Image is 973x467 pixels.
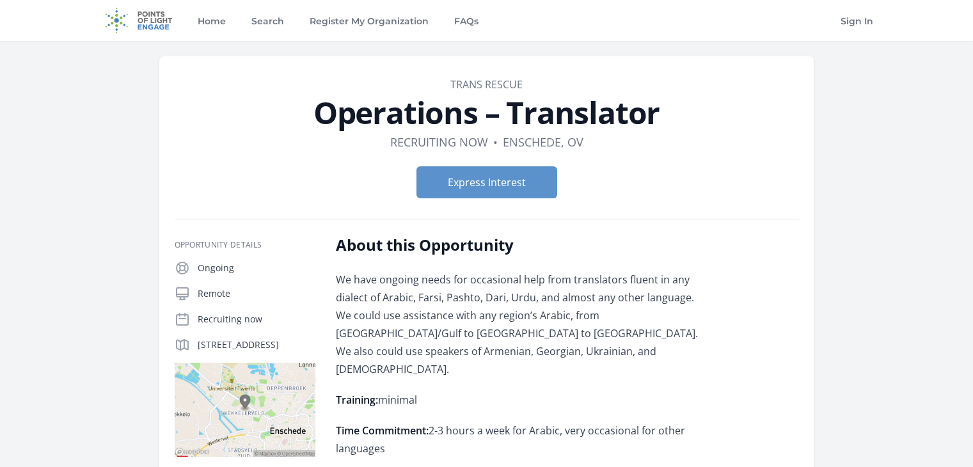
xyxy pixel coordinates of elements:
h1: Operations – Translator [175,97,799,128]
dd: Enschede, OV [503,133,583,151]
p: Ongoing [198,262,315,274]
p: [STREET_ADDRESS] [198,338,315,351]
p: We have ongoing needs for occasional help from translators fluent in any dialect of Arabic, Farsi... [336,271,710,378]
strong: Training: [336,393,378,407]
h2: About this Opportunity [336,235,710,255]
p: 2-3 hours a week for Arabic, very occasional for other languages [336,422,710,457]
img: Map [175,363,315,457]
p: minimal [336,391,710,409]
a: Trans Rescue [450,77,523,91]
p: Recruiting now [198,313,315,326]
h3: Opportunity Details [175,240,315,250]
div: • [493,133,498,151]
button: Express Interest [416,166,557,198]
strong: Time Commitment: [336,423,429,438]
p: Remote [198,287,315,300]
dd: Recruiting now [390,133,488,151]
